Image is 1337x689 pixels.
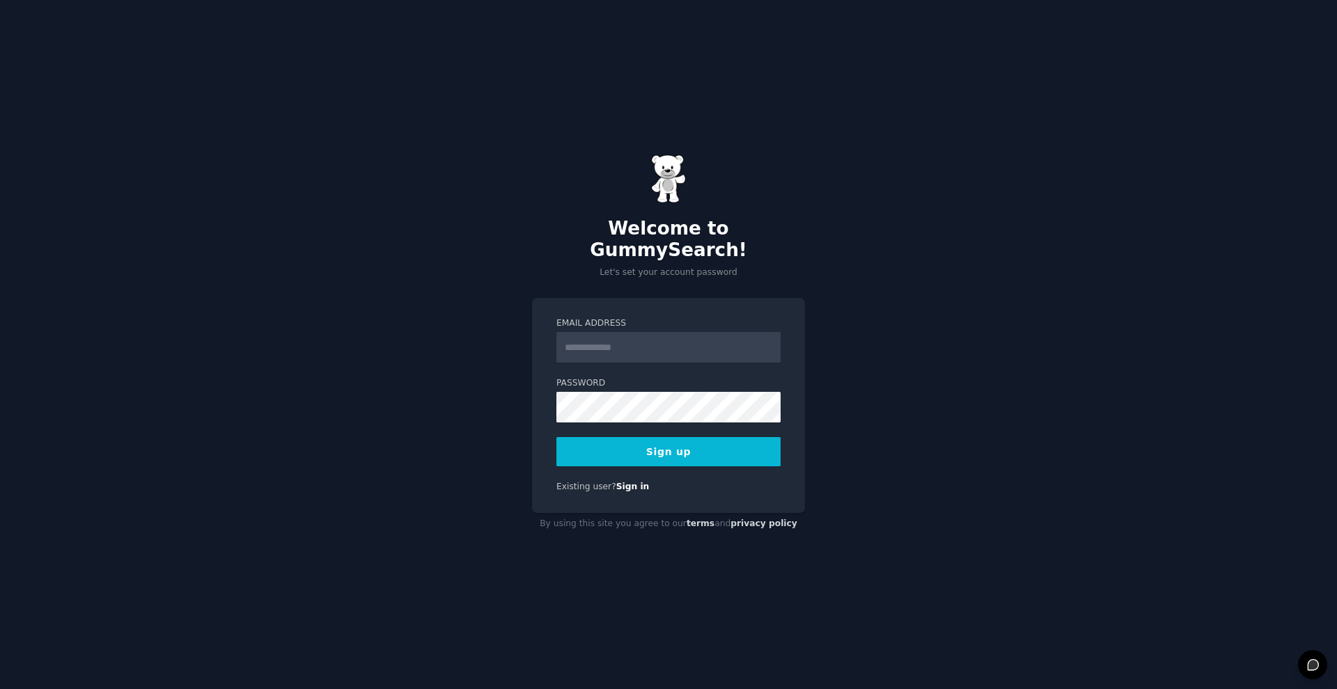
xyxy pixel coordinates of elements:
span: Existing user? [556,482,616,491]
img: Gummy Bear [651,155,686,203]
label: Email Address [556,317,781,330]
button: Sign up [556,437,781,466]
a: Sign in [616,482,650,491]
a: privacy policy [730,518,797,528]
a: terms [687,518,714,528]
div: By using this site you agree to our and [532,513,805,535]
p: Let's set your account password [532,267,805,279]
h2: Welcome to GummySearch! [532,218,805,262]
label: Password [556,377,781,390]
